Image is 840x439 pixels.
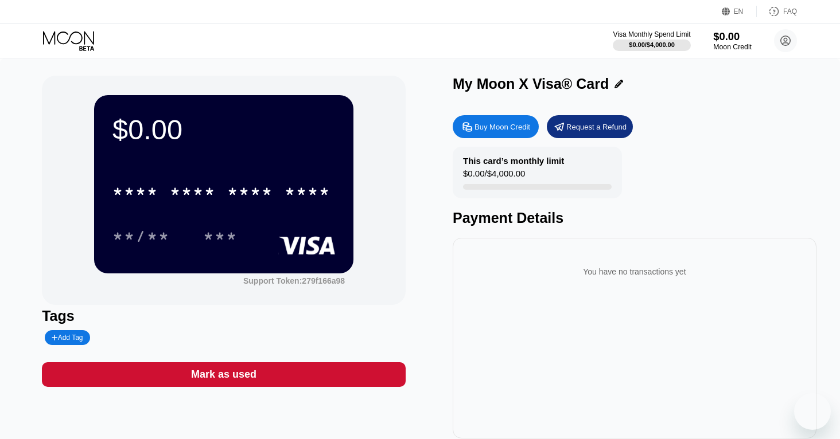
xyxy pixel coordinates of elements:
div: EN [734,7,744,15]
div: Add Tag [52,334,83,342]
div: $0.00 / $4,000.00 [629,41,675,48]
div: You have no transactions yet [462,256,807,288]
div: Request a Refund [566,122,627,132]
div: Support Token: 279f166a98 [243,276,345,285]
div: Buy Moon Credit [453,115,539,138]
div: This card’s monthly limit [463,156,564,166]
div: Add Tag [45,330,90,345]
div: FAQ [783,7,797,15]
div: Mark as used [191,368,256,381]
div: My Moon X Visa® Card [453,76,609,92]
div: FAQ [757,6,797,17]
div: Visa Monthly Spend Limit [613,30,690,38]
div: Request a Refund [547,115,633,138]
div: Payment Details [453,210,816,226]
div: Tags [42,308,406,324]
iframe: Button to launch messaging window [794,393,831,430]
div: Moon Credit [713,43,752,51]
div: $0.00 [112,113,335,146]
div: EN [722,6,757,17]
div: $0.00 / $4,000.00 [463,168,525,184]
div: Buy Moon Credit [475,122,530,132]
div: Mark as used [42,362,406,387]
div: $0.00 [713,30,752,42]
div: $0.00Moon Credit [713,30,752,51]
div: Support Token:279f166a98 [243,276,345,285]
div: Visa Monthly Spend Limit$0.00/$4,000.00 [613,30,690,51]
